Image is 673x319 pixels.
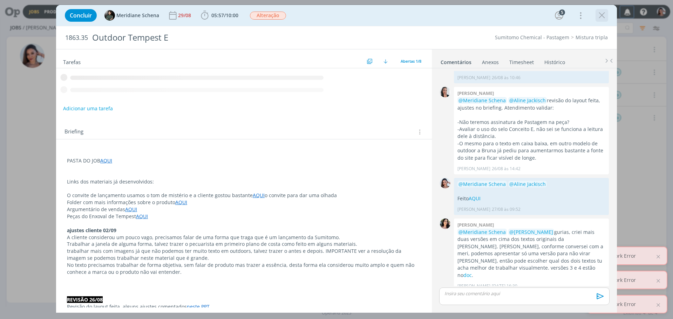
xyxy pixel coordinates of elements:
[67,248,421,262] p: trabalhar mais com imagens já que não podemos ter muito texto em outdoors, talvez trazer o antes ...
[175,199,187,206] a: AQUI
[457,195,605,202] p: Feito
[457,206,490,213] p: [PERSON_NAME]
[116,13,159,18] span: Meridiane Schena
[136,213,148,220] a: AQUI
[67,234,421,241] p: A cliente considerou um pouco vago, precisamos falar de uma forma que traga que é um lançamento d...
[440,178,450,188] img: N
[187,303,211,310] a: neste PPT.
[492,283,517,289] span: [DATE] 16:30
[67,296,103,303] strong: REVISÃO 26/08
[457,119,605,126] p: -Não teremos assinatura de Pastagem na peça?
[64,127,83,137] span: Briefing
[125,206,137,213] a: AQUI
[67,199,421,206] p: Folder com mais informações sobre o produto
[250,12,286,20] span: Alteração
[509,229,553,235] span: @[PERSON_NAME]
[67,262,421,276] p: No texto precisamos trabalhar de forma objetiva, sem falar de produto mas trazer a essência, dest...
[104,10,159,21] button: MMeridiane Schena
[440,56,472,66] a: Comentários
[211,12,224,19] span: 05:57
[104,10,115,21] img: M
[457,283,490,289] p: [PERSON_NAME]
[56,5,617,313] div: dialog
[67,303,421,310] p: Revisão do layout feita, alguns ajustes comentados
[224,12,226,19] span: /
[199,10,240,21] button: 05:57/10:00
[250,11,286,20] button: Alteração
[67,192,421,199] p: O convite de lançamento usamos o tom de mistério e a cliente gostou bastante o convite para dar u...
[509,97,546,104] span: @Aline Jackisch
[458,229,506,235] span: @Meridiane Schena
[253,192,265,199] a: AQUI
[457,90,494,96] b: [PERSON_NAME]
[457,126,605,140] p: -Avaliar o uso do selo Conceito E, não sei se funciona a leitura dele à distância.
[509,56,534,66] a: Timesheet
[67,227,116,234] strong: ajustes cliente 02/09
[67,241,421,248] p: Trabalhar a janela de alguma forma, talvez trazer o pecuarista em primeiro plano de costa como fe...
[463,272,472,278] a: doc
[63,102,113,115] button: Adicionar uma tarefa
[401,58,421,64] span: Abertas 1/8
[67,206,421,213] p: Argumentário de vendas
[495,34,569,41] a: Sumitomo Chemical - Pastagem
[100,157,112,164] a: AQUI
[457,229,605,279] p: gurias, criei mais duas versões em cima dos textos originais da [PERSON_NAME]. [PERSON_NAME], con...
[440,87,450,97] img: C
[457,222,494,228] b: [PERSON_NAME]
[469,195,481,202] a: AQUI
[67,178,421,185] p: Links dos materiais já desenvolvidos:
[89,29,379,46] div: Outdoor Tempest E
[492,166,521,172] span: 26/08 às 14:42
[553,10,565,21] button: 5
[457,97,605,111] p: revisão do layout feita, ajustes no briefing. Atendimento validar:
[559,9,565,15] div: 5
[457,75,490,81] p: [PERSON_NAME]
[457,140,605,161] p: -O mesmo para o texto em caixa baixa, em outro modelo de outdoor a Bruna já pediu para aumentarmo...
[63,57,81,65] span: Tarefas
[544,56,565,66] a: Histórico
[65,9,97,22] button: Concluir
[67,213,421,220] p: Peças do Enxoval de Tempest
[383,59,388,63] img: arrow-down.svg
[482,59,499,66] div: Anexos
[226,12,238,19] span: 10:00
[509,181,546,187] span: @Aline Jackisch
[70,13,92,18] span: Concluir
[458,181,506,187] span: @Meridiane Schena
[576,34,608,41] a: Mistura tripla
[457,166,490,172] p: [PERSON_NAME]
[65,34,88,42] span: 1863.35
[440,219,450,229] img: T
[492,75,521,81] span: 26/08 às 10:46
[458,97,506,104] span: @Meridiane Schena
[492,206,521,213] span: 27/08 às 09:52
[67,157,100,164] span: PASTA DO JOB
[178,13,192,18] div: 29/08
